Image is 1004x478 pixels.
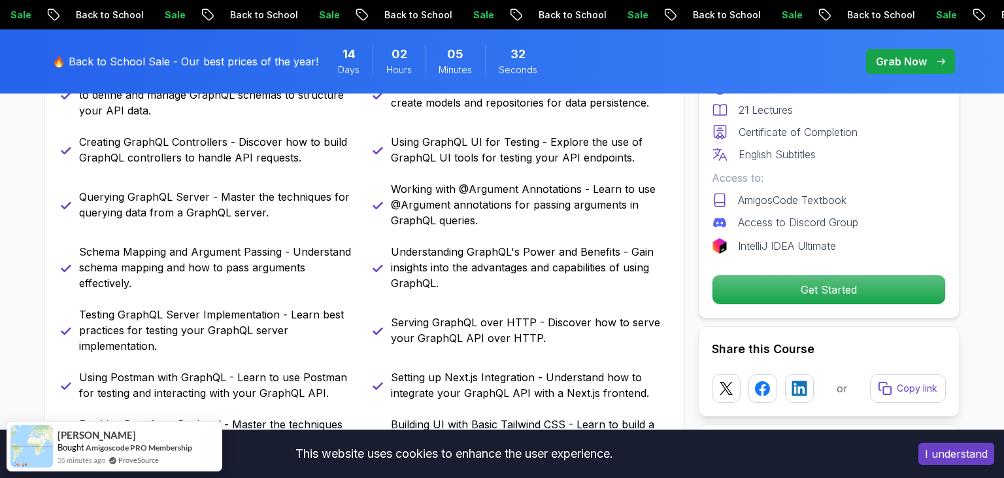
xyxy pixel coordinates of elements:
p: Testing GraphQL Server Implementation - Learn best practices for testing your GraphQL server impl... [79,307,357,354]
p: Copy link [897,382,937,395]
p: Serving GraphQL over HTTP - Discover how to serve your GraphQL API over HTTP. [391,315,669,346]
p: Defining and Managing GraphQL Schemas - Learn how to define and manage GraphQL schemas to structu... [79,71,357,118]
p: Back to School [525,9,614,22]
span: Days [338,63,360,77]
p: or [837,381,848,396]
p: Grab Now [876,54,927,69]
span: 32 Seconds [510,45,526,63]
p: Building UI with Basic Tailwind CSS - Learn to build a user interface using basic Tailwind CSS fo... [391,417,669,448]
p: Back to School [371,9,460,22]
span: Hours [386,63,412,77]
div: This website uses cookies to enhance the user experience. [10,439,899,468]
p: Sale [922,9,964,22]
p: Building Models and Repositories - Understand how to create models and repositories for data pers... [391,79,669,111]
button: Get Started [712,275,946,305]
p: IntelliJ IDEA Ultimate [738,238,836,254]
p: Back to School [216,9,305,22]
a: Amigoscode PRO Membership [86,443,192,452]
p: Get Started [712,275,945,304]
p: Back to School [833,9,922,22]
img: jetbrains logo [712,238,728,254]
span: 5 Minutes [447,45,463,63]
p: Back to School [62,9,151,22]
button: Copy link [870,374,946,403]
p: English Subtitles [739,146,816,162]
img: provesource social proof notification image [10,425,53,468]
p: Using Postman with GraphQL - Learn to use Postman for testing and interacting with your GraphQL API. [79,369,357,401]
p: Working with @Argument Annotations - Learn to use @Argument annotations for passing arguments in ... [391,181,669,228]
p: Fetching Data from Backend - Master the techniques for fetching data from your backend using Grap... [79,417,357,448]
p: Sale [614,9,656,22]
p: Schema Mapping and Argument Passing - Understand schema mapping and how to pass arguments effecti... [79,244,357,291]
p: Back to School [679,9,768,22]
p: Sale [151,9,193,22]
span: 35 minutes ago [58,454,105,466]
p: Access to Discord Group [738,214,858,230]
p: Setting up Next.js Integration - Understand how to integrate your GraphQL API with a Next.js fron... [391,369,669,401]
span: [PERSON_NAME] [58,430,136,441]
p: Creating GraphQL Controllers - Discover how to build GraphQL controllers to handle API requests. [79,134,357,165]
p: AmigosCode Textbook [738,192,846,208]
span: 2 Hours [392,45,407,63]
p: Querying GraphQL Server - Master the techniques for querying data from a GraphQL server. [79,189,357,220]
button: Accept cookies [918,443,994,465]
span: Bought [58,442,84,452]
p: Understanding GraphQL's Power and Benefits - Gain insights into the advantages and capabilities o... [391,244,669,291]
a: ProveSource [118,454,159,466]
p: Sale [305,9,347,22]
span: 14 Days [343,45,356,63]
span: Minutes [439,63,472,77]
p: Access to: [712,170,946,186]
p: Using GraphQL UI for Testing - Explore the use of GraphQL UI tools for testing your API endpoints. [391,134,669,165]
p: Sale [768,9,810,22]
p: Certificate of Completion [739,124,858,140]
p: Sale [460,9,501,22]
h2: Share this Course [712,340,946,358]
p: 🔥 Back to School Sale - Our best prices of the year! [52,54,318,69]
span: Seconds [499,63,537,77]
p: 21 Lectures [739,102,793,118]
